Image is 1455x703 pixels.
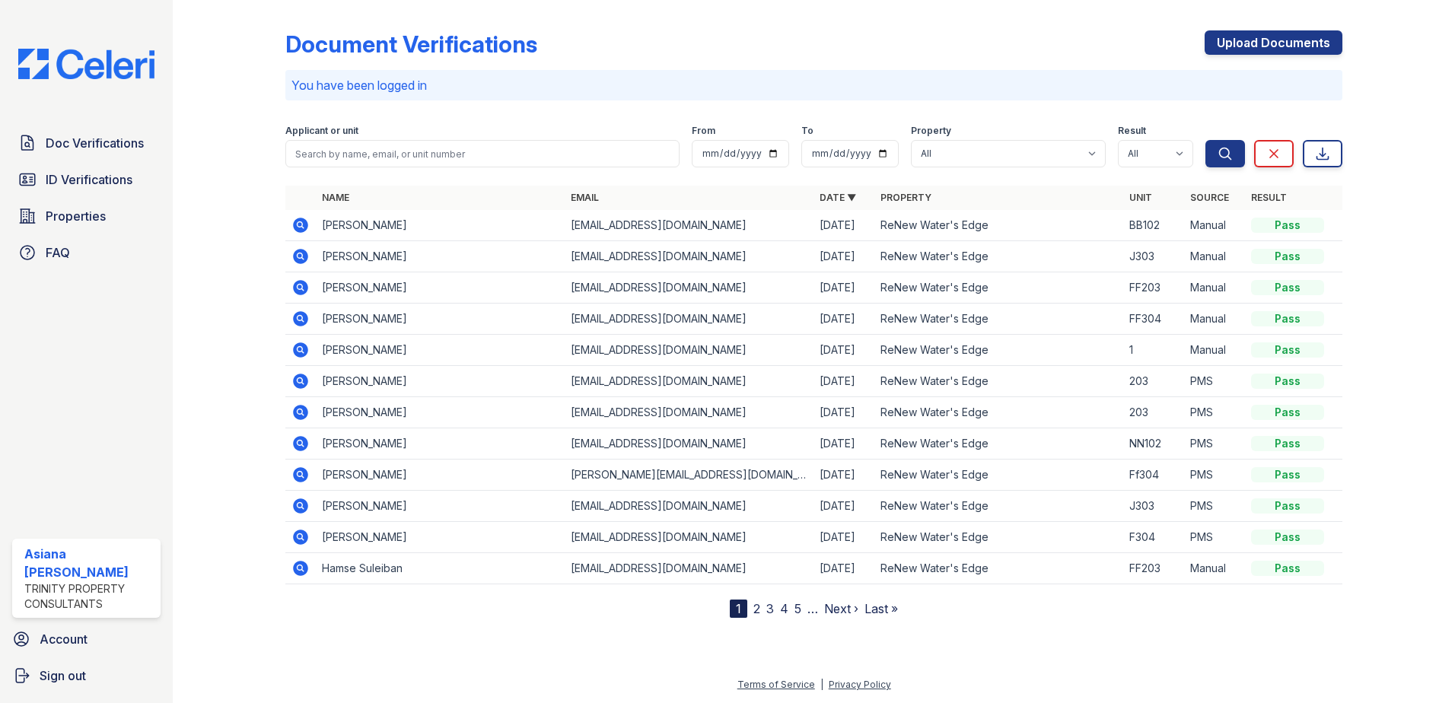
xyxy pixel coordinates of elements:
[571,192,599,203] a: Email
[813,460,874,491] td: [DATE]
[1251,561,1324,576] div: Pass
[911,125,951,137] label: Property
[316,210,565,241] td: [PERSON_NAME]
[1123,210,1184,241] td: BB102
[1123,553,1184,584] td: FF203
[813,304,874,335] td: [DATE]
[1251,498,1324,514] div: Pass
[316,522,565,553] td: [PERSON_NAME]
[1184,241,1245,272] td: Manual
[874,272,1123,304] td: ReNew Water's Edge
[1184,272,1245,304] td: Manual
[316,272,565,304] td: [PERSON_NAME]
[316,304,565,335] td: [PERSON_NAME]
[737,679,815,690] a: Terms of Service
[12,128,161,158] a: Doc Verifications
[1123,397,1184,428] td: 203
[813,553,874,584] td: [DATE]
[1251,374,1324,389] div: Pass
[1251,280,1324,295] div: Pass
[40,666,86,685] span: Sign out
[874,522,1123,553] td: ReNew Water's Edge
[813,397,874,428] td: [DATE]
[801,125,813,137] label: To
[1184,460,1245,491] td: PMS
[1123,491,1184,522] td: J303
[316,397,565,428] td: [PERSON_NAME]
[322,192,349,203] a: Name
[285,125,358,137] label: Applicant or unit
[565,241,813,272] td: [EMAIL_ADDRESS][DOMAIN_NAME]
[565,522,813,553] td: [EMAIL_ADDRESS][DOMAIN_NAME]
[820,192,856,203] a: Date ▼
[46,134,144,152] span: Doc Verifications
[1123,522,1184,553] td: F304
[565,210,813,241] td: [EMAIL_ADDRESS][DOMAIN_NAME]
[316,428,565,460] td: [PERSON_NAME]
[1251,311,1324,326] div: Pass
[1184,491,1245,522] td: PMS
[6,49,167,79] img: CE_Logo_Blue-a8612792a0a2168367f1c8372b55b34899dd931a85d93a1a3d3e32e68fde9ad4.png
[813,241,874,272] td: [DATE]
[1251,249,1324,264] div: Pass
[1251,192,1287,203] a: Result
[874,210,1123,241] td: ReNew Water's Edge
[6,624,167,654] a: Account
[6,660,167,691] a: Sign out
[1184,397,1245,428] td: PMS
[1123,428,1184,460] td: NN102
[1251,467,1324,482] div: Pass
[316,491,565,522] td: [PERSON_NAME]
[12,201,161,231] a: Properties
[1123,335,1184,366] td: 1
[820,679,823,690] div: |
[874,241,1123,272] td: ReNew Water's Edge
[1251,436,1324,451] div: Pass
[565,428,813,460] td: [EMAIL_ADDRESS][DOMAIN_NAME]
[46,207,106,225] span: Properties
[874,491,1123,522] td: ReNew Water's Edge
[813,428,874,460] td: [DATE]
[24,545,154,581] div: Asiana [PERSON_NAME]
[285,140,680,167] input: Search by name, email, or unit number
[565,553,813,584] td: [EMAIL_ADDRESS][DOMAIN_NAME]
[824,601,858,616] a: Next ›
[565,491,813,522] td: [EMAIL_ADDRESS][DOMAIN_NAME]
[1251,405,1324,420] div: Pass
[24,581,154,612] div: Trinity Property Consultants
[880,192,931,203] a: Property
[1184,335,1245,366] td: Manual
[813,522,874,553] td: [DATE]
[1129,192,1152,203] a: Unit
[692,125,715,137] label: From
[813,366,874,397] td: [DATE]
[1123,241,1184,272] td: J303
[316,366,565,397] td: [PERSON_NAME]
[565,335,813,366] td: [EMAIL_ADDRESS][DOMAIN_NAME]
[794,601,801,616] a: 5
[565,460,813,491] td: [PERSON_NAME][EMAIL_ADDRESS][DOMAIN_NAME]
[1184,304,1245,335] td: Manual
[780,601,788,616] a: 4
[1123,304,1184,335] td: FF304
[864,601,898,616] a: Last »
[874,335,1123,366] td: ReNew Water's Edge
[1205,30,1342,55] a: Upload Documents
[874,304,1123,335] td: ReNew Water's Edge
[874,553,1123,584] td: ReNew Water's Edge
[1190,192,1229,203] a: Source
[565,397,813,428] td: [EMAIL_ADDRESS][DOMAIN_NAME]
[829,679,891,690] a: Privacy Policy
[40,630,88,648] span: Account
[1251,218,1324,233] div: Pass
[730,600,747,618] div: 1
[813,272,874,304] td: [DATE]
[565,304,813,335] td: [EMAIL_ADDRESS][DOMAIN_NAME]
[874,397,1123,428] td: ReNew Water's Edge
[12,164,161,195] a: ID Verifications
[874,428,1123,460] td: ReNew Water's Edge
[316,241,565,272] td: [PERSON_NAME]
[316,460,565,491] td: [PERSON_NAME]
[291,76,1336,94] p: You have been logged in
